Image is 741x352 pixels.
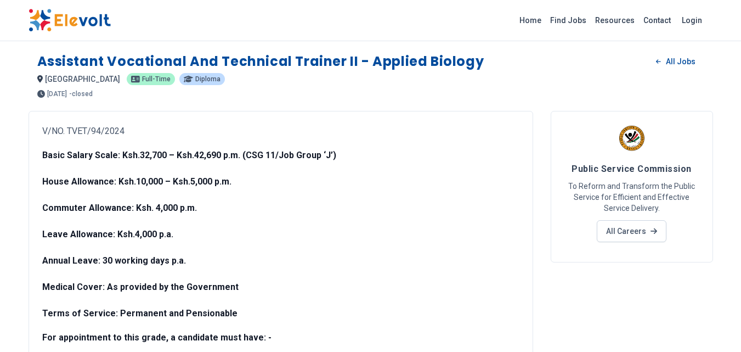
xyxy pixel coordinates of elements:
[42,150,336,160] strong: Basic Salary Scale: Ksh.32,700 – Ksh.42,690 p.m. (CSG 11/Job Group ‘J’)
[45,75,120,83] span: [GEOGRAPHIC_DATA]
[639,12,675,29] a: Contact
[42,203,197,213] strong: Commuter Allowance: Ksh. 4,000 p.m.
[618,125,646,152] img: Public Service Commission
[42,332,271,343] strong: For appointment to this grade, a candidate must have: -
[42,282,239,292] strong: Medical Cover: As provided by the Government
[42,255,186,266] strong: Annual Leave: 30 working days p.a.
[597,220,666,242] a: All Careers
[564,181,699,214] p: To Reform and Transform the Public Service for Efficient and Effective Service Delivery.
[37,53,484,70] h1: Assistant Vocational And Technical Trainer II - Applied Biology
[69,91,93,97] p: - closed
[142,76,171,82] span: Full-time
[647,53,704,70] a: All Jobs
[42,229,173,239] strong: Leave Allowance: Ksh.4,000 p.a.
[591,12,639,29] a: Resources
[515,12,546,29] a: Home
[42,176,231,187] strong: House Allowance: Ksh.10,000 – Ksh.5,000 p.m.
[546,12,591,29] a: Find Jobs
[47,91,67,97] span: [DATE]
[42,125,519,138] p: V/NO. TVET/94/2024
[572,164,691,174] span: Public Service Commission
[195,76,220,82] span: Diploma
[675,9,709,31] a: Login
[42,308,237,319] strong: Terms of Service: Permanent and Pensionable
[29,9,111,32] img: Elevolt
